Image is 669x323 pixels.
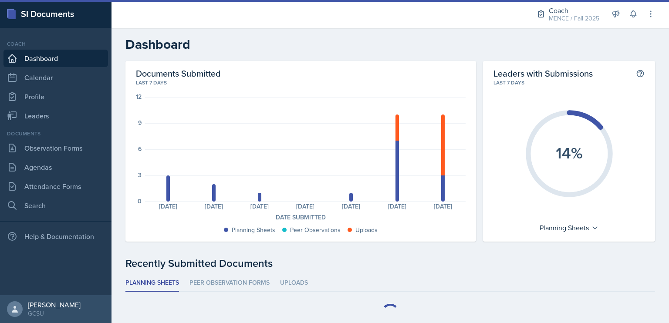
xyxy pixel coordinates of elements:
[3,197,108,214] a: Search
[374,203,420,209] div: [DATE]
[232,225,275,235] div: Planning Sheets
[28,309,81,318] div: GCSU
[136,94,142,100] div: 12
[355,225,378,235] div: Uploads
[125,37,655,52] h2: Dashboard
[549,14,599,23] div: MENCE / Fall 2025
[420,203,466,209] div: [DATE]
[191,203,237,209] div: [DATE]
[3,139,108,157] a: Observation Forms
[28,300,81,309] div: [PERSON_NAME]
[3,40,108,48] div: Coach
[3,88,108,105] a: Profile
[493,68,593,79] h2: Leaders with Submissions
[328,203,374,209] div: [DATE]
[3,107,108,124] a: Leaders
[138,172,142,178] div: 3
[136,68,466,79] h2: Documents Submitted
[549,5,599,16] div: Coach
[3,50,108,67] a: Dashboard
[136,79,466,87] div: Last 7 days
[3,178,108,195] a: Attendance Forms
[125,256,655,271] div: Recently Submitted Documents
[3,69,108,86] a: Calendar
[145,203,191,209] div: [DATE]
[136,213,466,222] div: Date Submitted
[556,141,583,164] text: 14%
[3,158,108,176] a: Agendas
[138,198,142,204] div: 0
[125,275,179,292] li: Planning Sheets
[283,203,328,209] div: [DATE]
[138,120,142,126] div: 9
[237,203,282,209] div: [DATE]
[189,275,270,292] li: Peer Observation Forms
[535,221,603,235] div: Planning Sheets
[280,275,308,292] li: Uploads
[138,146,142,152] div: 6
[3,130,108,138] div: Documents
[493,79,645,87] div: Last 7 days
[3,228,108,245] div: Help & Documentation
[290,225,341,235] div: Peer Observations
